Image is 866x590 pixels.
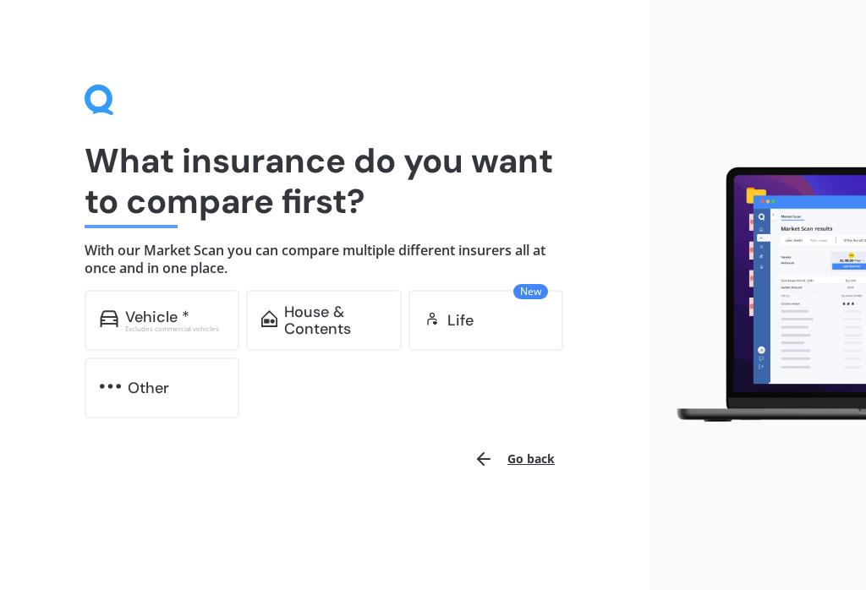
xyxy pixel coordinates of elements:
[261,310,277,327] img: home-and-contents.b802091223b8502ef2dd.svg
[100,310,118,327] img: car.f15378c7a67c060ca3f3.svg
[85,242,565,276] h4: With our Market Scan you can compare multiple different insurers all at once and in one place.
[513,284,548,299] span: New
[463,439,565,479] button: Go back
[85,140,565,221] h1: What insurance do you want to compare first?
[663,161,866,428] img: laptop.webp
[125,325,225,332] div: Excludes commercial vehicles
[424,310,441,327] img: life.f720d6a2d7cdcd3ad642.svg
[284,303,386,337] div: House & Contents
[128,380,169,396] div: Other
[447,312,474,329] div: Life
[125,309,189,325] div: Vehicle *
[100,378,121,395] img: other.81dba5aafe580aa69f38.svg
